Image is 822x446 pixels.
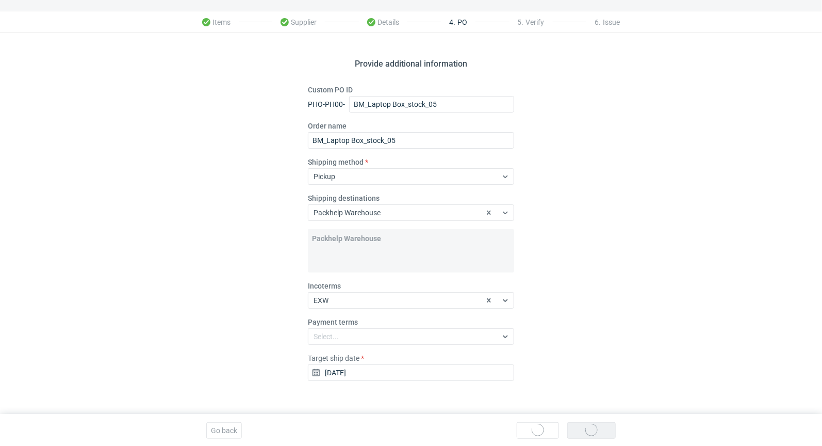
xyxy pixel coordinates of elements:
li: PO [441,12,475,33]
li: Issue [586,12,620,33]
span: 5 . [518,18,524,26]
li: Verify [509,12,553,33]
span: Go back [211,427,237,434]
span: 4 . [449,18,455,26]
li: Items [202,12,239,33]
button: Go back [206,422,242,439]
span: 6 . [595,18,601,26]
li: Supplier [272,12,325,33]
li: Details [359,12,407,33]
